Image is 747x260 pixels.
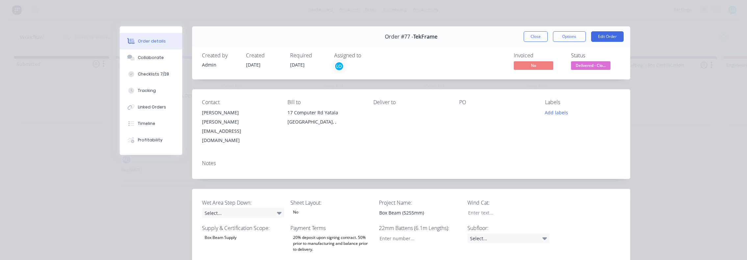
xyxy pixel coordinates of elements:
button: Tracking [120,82,182,99]
div: [PERSON_NAME][PERSON_NAME][EMAIL_ADDRESS][DOMAIN_NAME] [202,108,277,145]
span: Order #77 - [385,34,413,40]
div: [PERSON_NAME][EMAIL_ADDRESS][DOMAIN_NAME] [202,117,277,145]
div: Collaborate [138,55,164,61]
div: Created [246,52,282,59]
div: [GEOGRAPHIC_DATA], , [287,117,363,127]
button: Delivered - Clo... [571,61,610,71]
div: PO [459,99,535,105]
div: 17 Computer Rd Yatala[GEOGRAPHIC_DATA], , [287,108,363,129]
button: Options [553,31,586,42]
div: 17 Computer Rd Yatala [287,108,363,117]
button: Order details [120,33,182,49]
label: Wind Cat: [467,199,550,207]
span: [DATE] [290,62,305,68]
label: Subfloor: [467,224,550,232]
div: Admin [202,61,238,68]
div: Required [290,52,326,59]
button: Collaborate [120,49,182,66]
div: Bill to [287,99,363,105]
div: Notes [202,160,620,166]
label: Supply & Certification Scope: [202,224,284,232]
div: Contact [202,99,277,105]
div: Checklists 7/28 [138,71,169,77]
div: No [290,208,301,217]
div: Status [571,52,620,59]
span: TekFrame [413,34,437,40]
label: Wet Area Step Down: [202,199,284,207]
button: Add labels [541,108,572,117]
div: Select... [202,208,284,218]
div: Box Beam Supply [202,233,239,242]
div: Created by [202,52,238,59]
div: Tracking [138,88,156,94]
div: Assigned to [334,52,400,59]
button: Profitability [120,132,182,148]
span: [DATE] [246,62,261,68]
span: No [514,61,553,70]
div: Timeline [138,121,155,127]
div: Labels [545,99,620,105]
button: Linked Orders [120,99,182,115]
label: Sheet Layout: [290,199,373,207]
input: Enter number... [374,233,461,243]
div: Invoiced [514,52,563,59]
label: 22mm Battens (6.1m Lengths): [379,224,461,232]
button: Timeline [120,115,182,132]
label: Payment Terms [290,224,373,232]
span: Delivered - Clo... [571,61,610,70]
div: 20% deposit upon signing contract. 50% prior to manufacturing and balance prior to delivery. [290,233,373,254]
div: Select... [467,233,550,243]
div: Deliver to [373,99,449,105]
div: Profitability [138,137,162,143]
button: Close [524,31,548,42]
button: Edit Order [591,31,624,42]
button: LO [334,61,344,71]
div: Box Beam (5255mm) [374,208,456,217]
div: [PERSON_NAME] [202,108,277,117]
div: Linked Orders [138,104,166,110]
label: Project Name: [379,199,461,207]
button: Checklists 7/28 [120,66,182,82]
div: Order details [138,38,166,44]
